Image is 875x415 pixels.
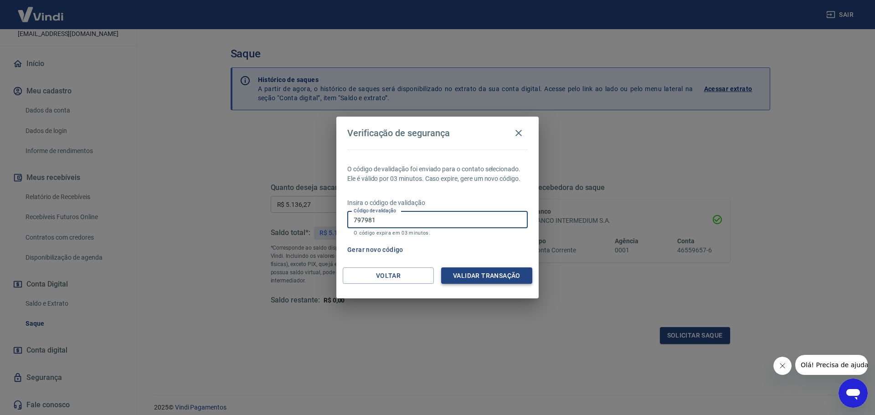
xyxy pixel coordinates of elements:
[354,230,521,236] p: O código expira em 03 minutos.
[795,355,868,375] iframe: Mensagem da empresa
[5,6,77,14] span: Olá! Precisa de ajuda?
[344,241,407,258] button: Gerar novo código
[354,207,396,214] label: Código de validação
[839,379,868,408] iframe: Botão para abrir a janela de mensagens
[347,164,528,184] p: O código de validação foi enviado para o contato selecionado. Ele é válido por 03 minutos. Caso e...
[347,198,528,208] p: Insira o código de validação
[441,267,532,284] button: Validar transação
[773,357,792,375] iframe: Fechar mensagem
[343,267,434,284] button: Voltar
[347,128,450,138] h4: Verificação de segurança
